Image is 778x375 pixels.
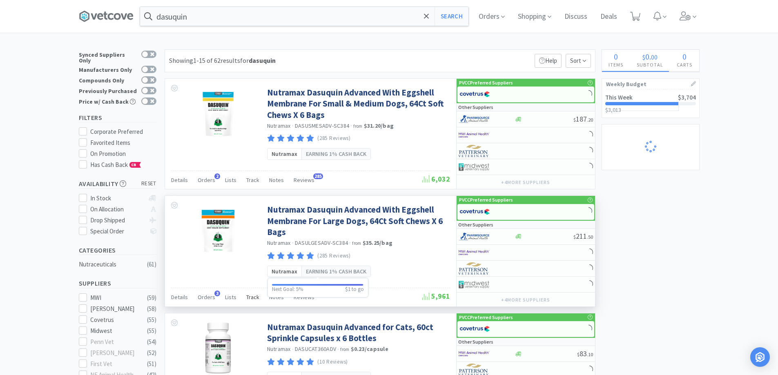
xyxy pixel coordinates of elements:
[79,87,137,94] div: Previously Purchased
[79,113,156,122] h5: Filters
[459,278,489,291] img: 4dd14cff54a648ac9e977f0c5da9bc2e_5.png
[566,54,591,68] span: Sort
[147,304,156,314] div: ( 58 )
[214,291,220,296] span: 3
[90,315,141,325] div: Covetrus
[90,348,141,358] div: [PERSON_NAME]
[295,345,336,353] span: DASUCAT360ADV
[90,161,141,169] span: Has Cash Back
[459,246,489,259] img: f6b2451649754179b5b4e0c70c3f7cb0_2.png
[90,304,141,314] div: [PERSON_NAME]
[240,56,276,64] span: for
[90,138,156,148] div: Favorited Items
[306,149,366,158] span: Earning 1% Cash Back
[605,94,633,100] h2: This Week
[267,87,448,120] a: Nutramax Dasuquin Advanced With Eggshell Membrane For Small & Medium Dogs, 64Ct Soft Chews X 6 Bags
[79,260,145,269] div: Nutraceuticals
[147,293,156,303] div: ( 59 )
[269,293,284,301] span: Notes
[90,359,141,369] div: First Vet
[317,134,351,143] p: (285 Reviews)
[459,113,489,125] img: 7915dbd3f8974342a4dc3feb8efc1740_58.png
[337,346,339,353] span: ·
[192,322,245,375] img: 133117f2e3134b54a813be98ded10067_406169.png
[79,76,137,83] div: Compounds Only
[79,51,137,63] div: Synced Suppliers Only
[292,346,294,353] span: ·
[147,260,156,269] div: ( 61 )
[345,286,364,293] p: $1 to go
[147,348,156,358] div: ( 52 )
[214,173,220,179] span: 2
[79,246,156,255] h5: Categories
[269,176,284,184] span: Notes
[614,51,618,62] span: 0
[459,88,490,100] img: 77fca1acd8b6420a9015268ca798ef17_1.png
[458,103,493,111] p: Other Suppliers
[349,239,351,246] span: ·
[267,266,371,277] a: NutramaxEarning 1% Cash Back
[497,294,554,306] button: +4more suppliers
[645,51,649,62] span: 0
[459,262,489,275] img: f5e969b455434c6296c6d81ef179fa71_3.png
[147,315,156,325] div: ( 55 )
[459,313,513,321] p: PVCC Preferred Suppliers
[90,193,145,203] div: In Stock
[249,56,276,64] strong: dasuquin
[267,322,448,344] a: Nutramax Dasuquin Advanced for Cats, 60ct Sprinkle Capsules x 6 Bottles
[90,326,141,336] div: Midwest
[573,234,576,240] span: $
[670,61,699,69] h4: Carts
[587,234,593,240] span: . 50
[587,117,593,123] span: . 20
[630,53,670,61] div: .
[267,148,371,160] a: NutramaxEarning 1% Cash Back
[573,117,576,123] span: $
[130,162,138,167] span: CB
[459,323,490,335] img: 77fca1acd8b6420a9015268ca798ef17_1.png
[294,176,314,184] span: Reviews
[313,173,323,179] span: 285
[682,51,687,62] span: 0
[225,176,236,184] span: Lists
[497,177,554,188] button: +4more suppliers
[272,286,303,293] p: Next Goal: 5%
[147,359,156,369] div: ( 51 )
[605,106,621,113] span: $3,013
[573,114,593,124] span: 187
[630,61,670,69] h4: Subtotal
[171,293,188,301] span: Details
[317,252,351,260] p: (285 Reviews)
[267,345,291,353] a: Nutramax
[606,79,695,89] h1: Weekly Budget
[90,226,145,236] div: Special Order
[459,161,489,173] img: 4dd14cff54a648ac9e977f0c5da9bc2e_5.png
[141,180,156,188] span: reset
[458,338,493,346] p: Other Suppliers
[198,293,215,301] span: Orders
[272,149,297,158] span: Nutramax
[267,239,291,246] a: Nutramax
[351,345,388,353] strong: $0.23 / capsule
[353,123,362,129] span: from
[459,79,513,87] p: PVCC Preferred Suppliers
[79,179,156,189] h5: Availability
[292,239,294,246] span: ·
[169,55,276,66] div: Showing 1-15 of 62 results
[678,93,696,101] span: $3,704
[306,267,366,276] span: Earning 1% Cash Back
[79,98,137,104] div: Price w/ Cash Back
[587,351,593,357] span: . 10
[750,347,770,367] div: Open Intercom Messenger
[642,53,645,61] span: $
[577,351,580,357] span: $
[79,66,137,73] div: Manufacturers Only
[79,279,156,288] h5: Suppliers
[267,204,448,237] a: Nutramax Dasuquin Advanced With Eggshell Membrane For Large Dogs, 64Ct Soft Chews X 6 Bags
[295,239,348,246] span: DASULGESADV-SC384
[561,13,591,20] a: Discuss
[140,7,468,26] input: Search by item, sku, manufacturer, ingredient, size...
[602,61,630,69] h4: Items
[192,204,245,257] img: 7482ce9d7eb44967adea7577ec46e025_571826.png
[90,149,156,159] div: On Promotion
